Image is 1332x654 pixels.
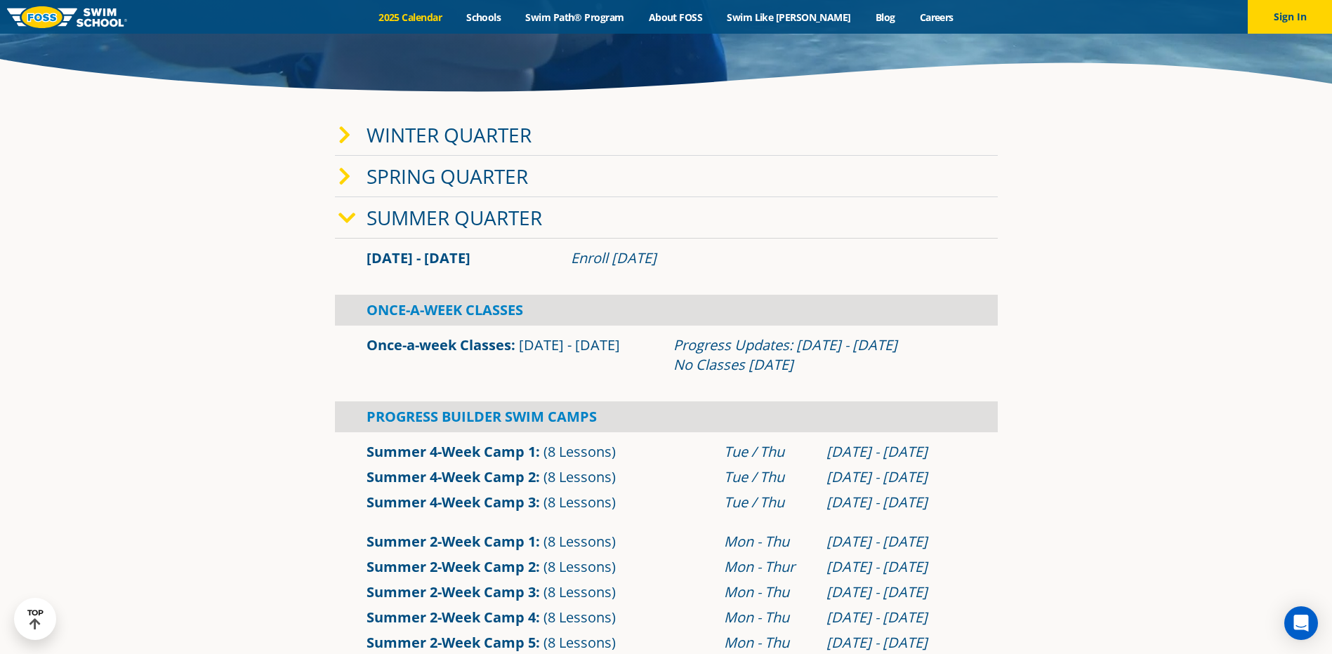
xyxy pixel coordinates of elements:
a: Summer Quarter [367,204,542,231]
div: [DATE] - [DATE] [826,633,966,653]
div: Enroll [DATE] [571,248,966,268]
div: Progress Updates: [DATE] - [DATE] No Classes [DATE] [673,335,966,375]
div: Mon - Thur [724,557,812,577]
span: (8 Lessons) [543,532,616,551]
span: [DATE] - [DATE] [367,248,470,267]
div: Open Intercom Messenger [1284,606,1318,640]
a: Summer 4-Week Camp 1 [367,442,536,461]
a: Schools [454,11,513,24]
div: Mon - Thu [724,633,812,653]
span: (8 Lessons) [543,582,616,601]
a: Summer 4-Week Camp 2 [367,467,536,486]
span: [DATE] - [DATE] [519,335,620,354]
a: Swim Like [PERSON_NAME] [715,11,864,24]
a: About FOSS [636,11,715,24]
div: [DATE] - [DATE] [826,582,966,602]
a: Winter Quarter [367,121,532,148]
div: Tue / Thu [724,442,812,462]
div: [DATE] - [DATE] [826,442,966,462]
a: 2025 Calendar [367,11,454,24]
a: Summer 2-Week Camp 5 [367,633,536,652]
a: Summer 2-Week Camp 3 [367,582,536,601]
div: Mon - Thu [724,532,812,552]
a: Summer 4-Week Camp 3 [367,493,536,512]
span: (8 Lessons) [543,557,616,576]
div: [DATE] - [DATE] [826,532,966,552]
a: Careers [907,11,965,24]
a: Blog [863,11,907,24]
img: FOSS Swim School Logo [7,6,127,28]
div: [DATE] - [DATE] [826,493,966,512]
a: Swim Path® Program [513,11,636,24]
span: (8 Lessons) [543,608,616,627]
div: Mon - Thu [724,582,812,602]
span: (8 Lessons) [543,493,616,512]
div: Progress Builder Swim Camps [335,401,998,432]
a: Summer 2-Week Camp 2 [367,557,536,576]
a: Once-a-week Classes [367,335,511,354]
span: (8 Lessons) [543,633,616,652]
div: Once-A-Week Classes [335,295,998,326]
div: [DATE] - [DATE] [826,608,966,627]
span: (8 Lessons) [543,442,616,461]
div: Tue / Thu [724,467,812,487]
div: [DATE] - [DATE] [826,557,966,577]
div: [DATE] - [DATE] [826,467,966,487]
div: Mon - Thu [724,608,812,627]
span: (8 Lessons) [543,467,616,486]
div: TOP [27,608,44,630]
a: Spring Quarter [367,163,528,189]
div: Tue / Thu [724,493,812,512]
a: Summer 2-Week Camp 1 [367,532,536,551]
a: Summer 2-Week Camp 4 [367,608,536,627]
